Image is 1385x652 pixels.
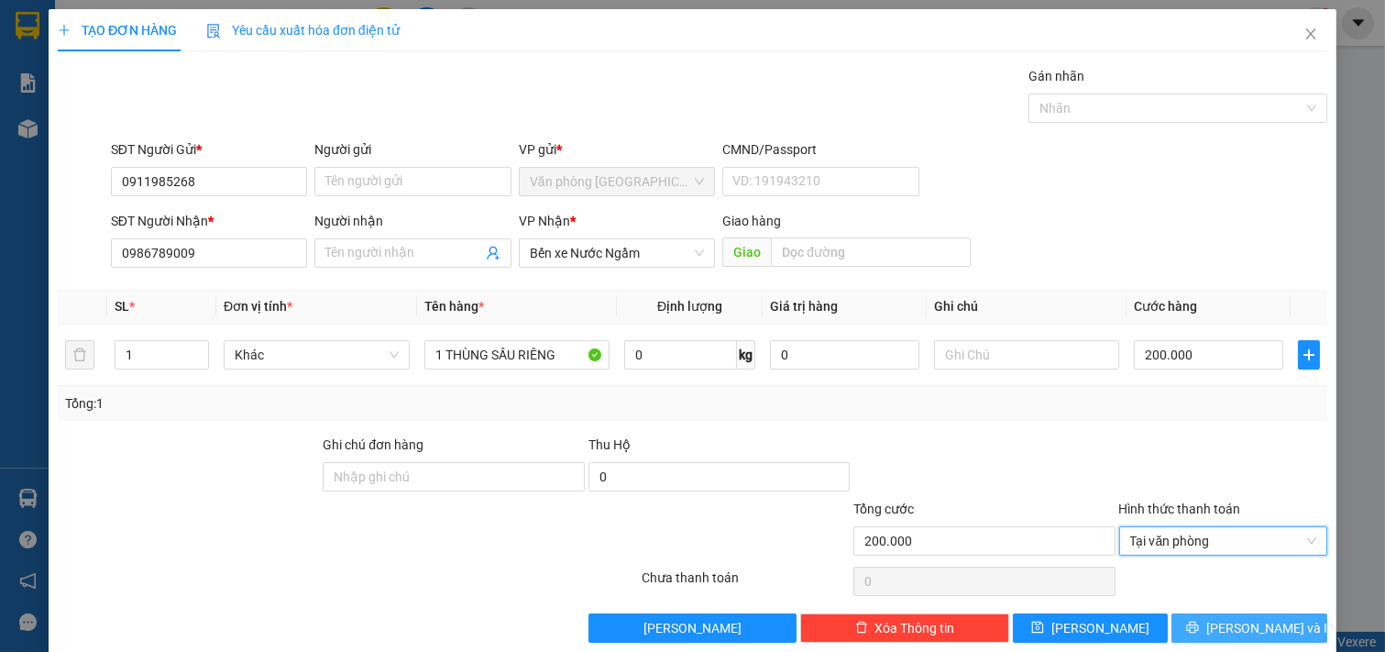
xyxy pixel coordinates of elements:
[530,239,705,267] span: Bến xe Nước Ngầm
[640,568,852,600] div: Chưa thanh toán
[1303,27,1318,41] span: close
[853,502,914,516] span: Tổng cước
[1051,618,1149,638] span: [PERSON_NAME]
[771,238,970,267] input: Dọc đường
[1130,527,1317,555] span: Tại văn phòng
[424,340,610,370] input: VD: Bàn, Ghế
[1134,299,1197,314] span: Cước hàng
[643,618,742,638] span: [PERSON_NAME]
[111,211,308,231] div: SĐT Người Nhận
[1206,618,1335,638] span: [PERSON_NAME] và In
[1013,613,1169,643] button: save[PERSON_NAME]
[722,139,919,160] div: CMND/Passport
[1298,340,1320,370] button: plus
[1119,502,1241,516] label: Hình thức thanh toán
[1285,9,1336,61] button: Close
[770,340,919,370] input: 0
[1299,348,1319,362] span: plus
[519,214,570,228] span: VP Nhận
[1031,621,1044,635] span: save
[206,24,221,39] img: icon
[111,139,308,160] div: SĐT Người Gửi
[323,462,584,492] input: Ghi chú đơn hàng
[737,340,755,370] span: kg
[58,23,177,38] span: TẠO ĐƠN HÀNG
[1171,613,1327,643] button: printer[PERSON_NAME] và In
[314,139,511,160] div: Người gửi
[115,299,129,314] span: SL
[314,211,511,231] div: Người nhận
[65,340,94,370] button: delete
[235,341,399,369] span: Khác
[206,23,400,38] span: Yêu cầu xuất hóa đơn điện tử
[770,299,838,314] span: Giá trị hàng
[855,621,868,635] span: delete
[934,340,1120,370] input: Ghi Chú
[486,246,500,260] span: user-add
[722,238,771,267] span: Giao
[722,214,781,228] span: Giao hàng
[224,299,292,314] span: Đơn vị tính
[323,437,423,452] label: Ghi chú đơn hàng
[530,168,705,195] span: Văn phòng Đà Lạt
[588,613,797,643] button: [PERSON_NAME]
[800,613,1009,643] button: deleteXóa Thông tin
[424,299,484,314] span: Tên hàng
[65,393,535,414] div: Tổng: 1
[657,299,722,314] span: Định lượng
[1186,621,1199,635] span: printer
[875,618,955,638] span: Xóa Thông tin
[58,24,71,37] span: plus
[1028,69,1084,83] label: Gán nhãn
[519,139,716,160] div: VP gửi
[588,437,631,452] span: Thu Hộ
[927,289,1127,325] th: Ghi chú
